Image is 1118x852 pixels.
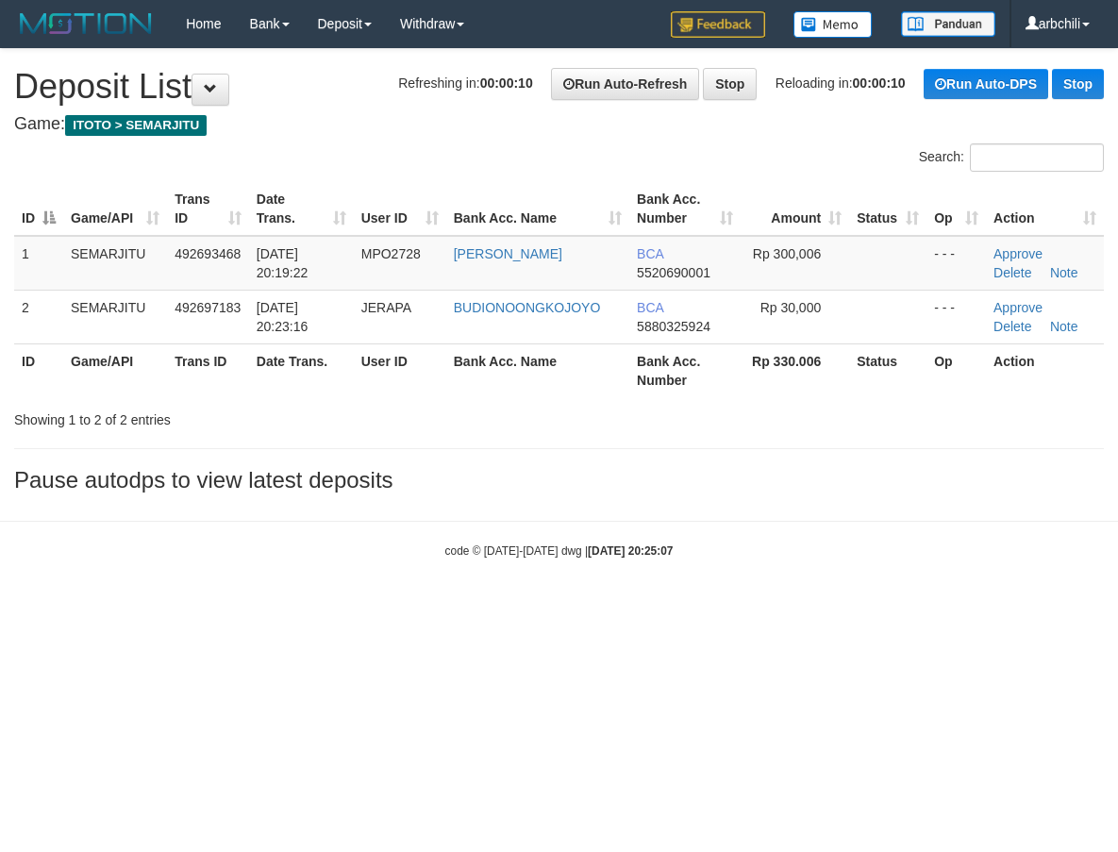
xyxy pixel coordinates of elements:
span: [DATE] 20:19:22 [257,246,309,280]
th: Rp 330.006 [741,343,849,397]
span: MPO2728 [361,246,421,261]
span: Rp 300,006 [753,246,821,261]
span: Rp 30,000 [760,300,822,315]
span: [DATE] 20:23:16 [257,300,309,334]
th: Trans ID: activate to sort column ascending [167,182,249,236]
th: Bank Acc. Number: activate to sort column ascending [629,182,741,236]
th: Bank Acc. Number [629,343,741,397]
th: Op [926,343,986,397]
span: Copy 5520690001 to clipboard [637,265,710,280]
td: - - - [926,236,986,291]
th: Action: activate to sort column ascending [986,182,1104,236]
th: ID [14,343,63,397]
a: [PERSON_NAME] [454,246,562,261]
a: Note [1050,265,1078,280]
a: Approve [993,300,1043,315]
span: Copy 5880325924 to clipboard [637,319,710,334]
span: 492697183 [175,300,241,315]
th: Bank Acc. Name: activate to sort column ascending [446,182,629,236]
th: User ID: activate to sort column ascending [354,182,446,236]
th: Date Trans. [249,343,354,397]
span: BCA [637,246,663,261]
th: Trans ID [167,343,249,397]
label: Search: [919,143,1104,172]
a: Approve [993,246,1043,261]
h1: Deposit List [14,68,1104,106]
img: Button%20Memo.svg [793,11,873,38]
div: Showing 1 to 2 of 2 entries [14,403,452,429]
th: Status [849,343,926,397]
img: panduan.png [901,11,995,37]
th: Bank Acc. Name [446,343,629,397]
th: ID: activate to sort column descending [14,182,63,236]
th: Action [986,343,1104,397]
a: BUDIONOONGKOJOYO [454,300,601,315]
a: Stop [703,68,757,100]
td: SEMARJITU [63,236,167,291]
img: Feedback.jpg [671,11,765,38]
img: MOTION_logo.png [14,9,158,38]
th: Game/API [63,343,167,397]
h3: Pause autodps to view latest deposits [14,468,1104,493]
input: Search: [970,143,1104,172]
span: BCA [637,300,663,315]
a: Run Auto-DPS [924,69,1048,99]
span: 492693468 [175,246,241,261]
a: Delete [993,265,1031,280]
th: Status: activate to sort column ascending [849,182,926,236]
a: Note [1050,319,1078,334]
span: ITOTO > SEMARJITU [65,115,207,136]
span: Reloading in: [776,75,906,91]
th: User ID [354,343,446,397]
td: SEMARJITU [63,290,167,343]
strong: 00:00:10 [480,75,533,91]
a: Run Auto-Refresh [551,68,699,100]
a: Delete [993,319,1031,334]
td: 2 [14,290,63,343]
span: JERAPA [361,300,411,315]
th: Amount: activate to sort column ascending [741,182,849,236]
strong: 00:00:10 [853,75,906,91]
span: Refreshing in: [398,75,532,91]
strong: [DATE] 20:25:07 [588,544,673,558]
a: Stop [1052,69,1104,99]
small: code © [DATE]-[DATE] dwg | [445,544,674,558]
th: Game/API: activate to sort column ascending [63,182,167,236]
td: 1 [14,236,63,291]
h4: Game: [14,115,1104,134]
th: Op: activate to sort column ascending [926,182,986,236]
td: - - - [926,290,986,343]
th: Date Trans.: activate to sort column ascending [249,182,354,236]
